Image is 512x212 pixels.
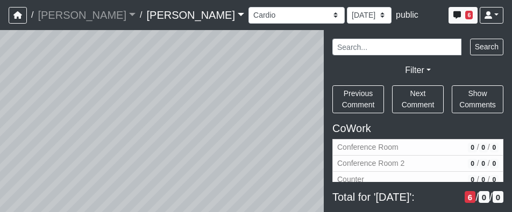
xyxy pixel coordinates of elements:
[465,191,475,203] span: # of open/more info comments in revision
[392,85,444,113] button: Next Comment
[402,89,435,109] span: Next Comment
[479,175,488,185] span: # of QA/customer approval comments in revision
[337,158,464,169] span: Conference Room 2
[452,85,503,113] button: Show Comments
[27,4,38,26] span: /
[396,10,418,19] span: public
[8,191,72,212] iframe: Ybug feedback widget
[332,85,384,113] button: Previous Comment
[490,159,499,169] span: # of resolved comments in revision
[468,143,477,152] span: # of open/more info comments in revision
[468,159,477,169] span: # of open/more info comments in revision
[332,156,503,172] button: Conference Room 20/0/0
[332,122,503,135] h5: CoWork
[405,65,431,75] a: Filter
[332,39,461,55] input: Search
[477,174,479,185] span: /
[490,143,499,152] span: # of resolved comments in revision
[479,191,489,203] span: # of QA/customer approval comments in revision
[488,174,490,185] span: /
[146,4,244,26] a: [PERSON_NAME]
[479,159,488,169] span: # of QA/customer approval comments in revision
[459,89,496,109] span: Show Comments
[479,143,488,152] span: # of QA/customer approval comments in revision
[337,174,464,185] span: Counter
[342,89,375,109] span: Previous Comment
[468,175,477,185] span: # of open/more info comments in revision
[332,139,503,156] button: Conference Room0/0/0
[465,11,473,19] span: 6
[477,142,479,153] span: /
[449,7,478,24] button: 6
[493,191,503,203] span: # of resolved comments in revision
[488,158,490,169] span: /
[488,142,490,153] span: /
[490,175,499,185] span: # of resolved comments in revision
[332,172,503,188] button: Counter0/0/0
[489,191,493,203] span: /
[136,4,146,26] span: /
[475,191,479,203] span: /
[332,191,460,203] span: Total for '[DATE]':
[38,4,136,26] a: [PERSON_NAME]
[477,158,479,169] span: /
[337,142,464,153] span: Conference Room
[470,39,503,55] button: Search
